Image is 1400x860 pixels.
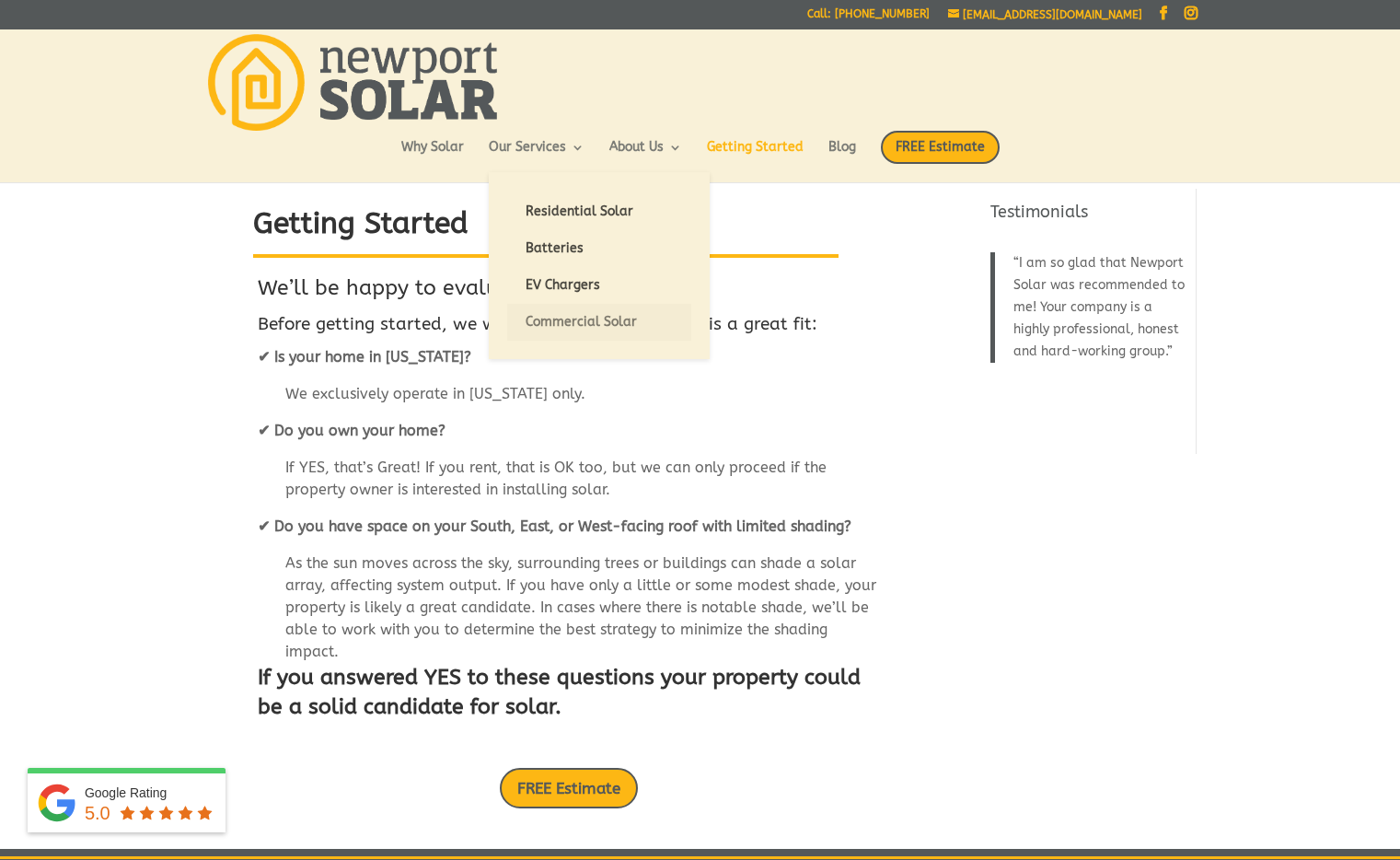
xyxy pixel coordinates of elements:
a: Batteries [507,230,691,267]
a: Call: [PHONE_NUMBER] [807,8,930,28]
strong: ✔ Do you own your home? [258,422,445,439]
a: FREE Estimate [881,131,1000,182]
a: Our Services [489,141,584,172]
p: If YES, that’s Great! If you rent, that is OK too, but we can only proceed if the property owner ... [258,457,880,516]
a: About Us [609,141,682,172]
a: EV Chargers [507,267,691,304]
strong: ✔ Is your home in [US_STATE]? [258,348,471,366]
img: Newport Solar | Solar Energy Optimized. [208,34,497,131]
p: As the sun moves across the sky, surrounding trees or buildings can shade a solar array, affectin... [258,552,880,663]
blockquote: I am so glad that Newport Solar was recommended to me! Your company is a highly professional, hon... [990,252,1185,363]
a: Getting Started [707,141,804,172]
a: Why Solar [401,141,464,172]
a: [EMAIL_ADDRESS][DOMAIN_NAME] [948,8,1142,21]
h4: Testimonials [990,201,1185,233]
p: We exclusively operate in [US_STATE] only. [258,383,880,420]
a: Blog [828,141,856,172]
a: FREE Estimate [500,768,638,808]
a: Commercial Solar [507,304,691,341]
h4: Before getting started, we want to be sure that solar is a great fit: [258,312,880,346]
a: Residential Solar [507,193,691,230]
span: FREE Estimate [881,131,1000,164]
strong: If you answered YES to these questions your property could be a solid candidate for solar. [258,665,861,719]
strong: ✔ Do you have space on your South, East, or West-facing roof with limited shading? [258,517,851,535]
div: Google Rating [85,784,216,802]
strong: Getting Started [253,206,469,240]
h3: We’ll be happy to evaluate your property. [258,273,880,312]
span: 5.0 [85,803,110,823]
